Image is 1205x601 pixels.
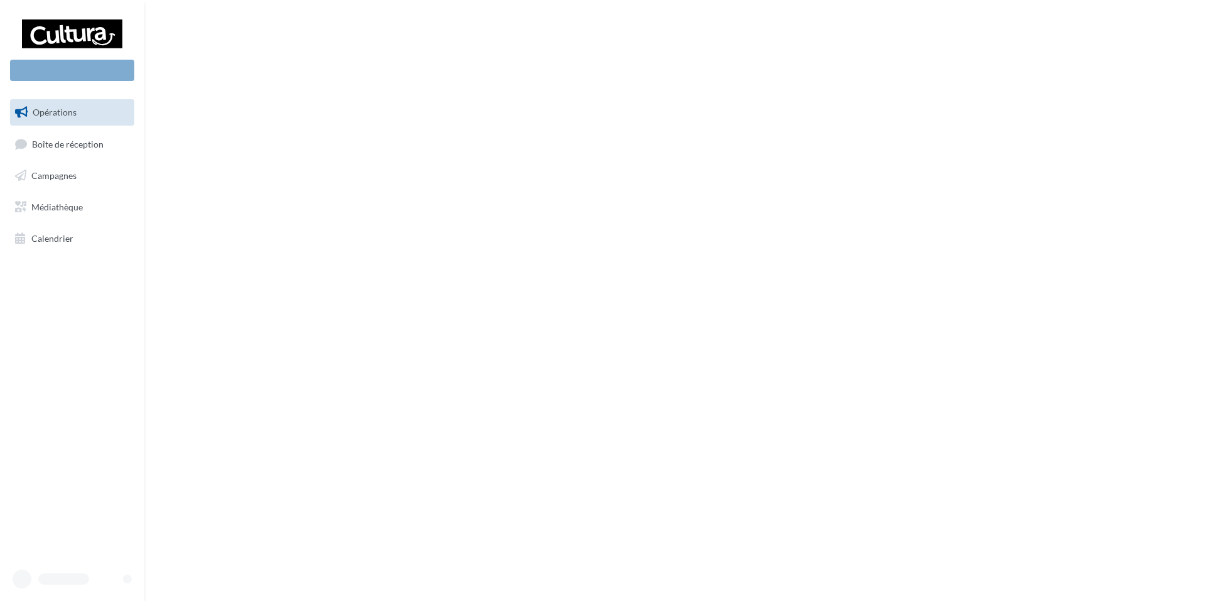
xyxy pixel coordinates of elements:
a: Campagnes [8,163,137,189]
span: Médiathèque [31,202,83,212]
span: Campagnes [31,170,77,181]
a: Médiathèque [8,194,137,220]
a: Boîte de réception [8,131,137,158]
a: Calendrier [8,225,137,252]
div: Nouvelle campagne [10,60,134,81]
span: Calendrier [31,232,73,243]
span: Opérations [33,107,77,117]
a: Opérations [8,99,137,126]
span: Boîte de réception [32,138,104,149]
